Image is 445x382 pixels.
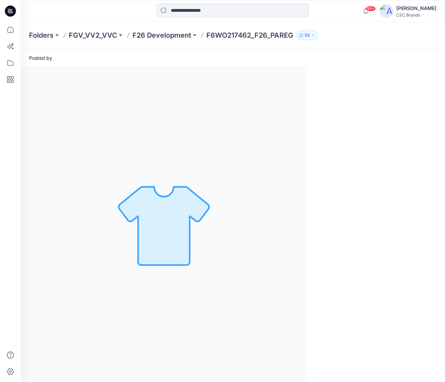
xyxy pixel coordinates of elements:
[396,4,436,12] div: [PERSON_NAME]
[29,54,52,62] span: Posted by
[69,30,117,40] a: FGV_VV2_VVC
[396,12,436,18] div: CSC Brands
[365,6,376,11] span: 99+
[29,30,54,40] a: Folders
[305,31,310,39] p: 53
[296,30,318,40] button: 53
[380,4,393,18] img: avatar
[206,30,293,40] p: F6WO217462_F26_PAREG
[132,30,191,40] a: F26 Development
[115,177,212,273] img: No Outline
